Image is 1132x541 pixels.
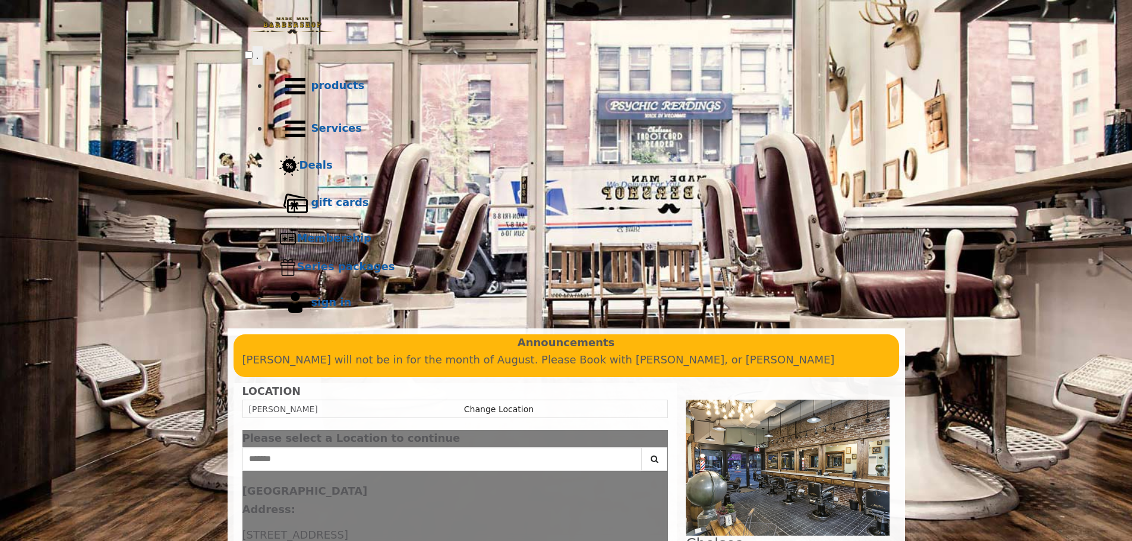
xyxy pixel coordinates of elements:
[269,65,888,107] a: Productsproducts
[311,122,362,134] b: Services
[242,432,461,444] span: Please select a Location to continue
[269,224,888,253] a: MembershipMembership
[311,196,369,208] b: gift cards
[242,385,301,397] b: LOCATION
[311,79,365,91] b: products
[242,529,348,541] span: [STREET_ADDRESS]
[464,404,534,414] a: Change Location
[279,156,299,176] img: Deals
[269,253,888,281] a: Series packagesSeries packages
[311,296,352,308] b: sign in
[269,281,888,324] a: sign insign in
[269,182,888,224] a: Gift cardsgift cards
[297,232,371,244] b: Membership
[279,258,297,276] img: Series packages
[253,46,263,65] button: menu toggle
[279,287,311,319] img: sign in
[648,455,661,463] i: Search button
[518,334,615,352] b: Announcements
[279,187,311,219] img: Gift cards
[242,447,669,477] div: Center Select
[269,150,888,182] a: DealsDeals
[279,70,311,102] img: Products
[279,230,297,248] img: Membership
[256,49,259,61] span: .
[299,159,333,171] b: Deals
[242,447,642,471] input: Search Center
[245,51,253,59] input: menu toggle
[279,113,311,145] img: Services
[249,404,318,414] span: [PERSON_NAME]
[242,503,295,515] b: Address:
[650,435,668,442] button: close dialog
[297,260,395,273] b: Series packages
[242,352,890,369] p: [PERSON_NAME] will not be in for the month of August. Please Book with [PERSON_NAME], or [PERSON_...
[269,107,888,150] a: ServicesServices
[245,7,340,45] img: Made Man Barbershop logo
[242,485,368,497] b: [GEOGRAPHIC_DATA]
